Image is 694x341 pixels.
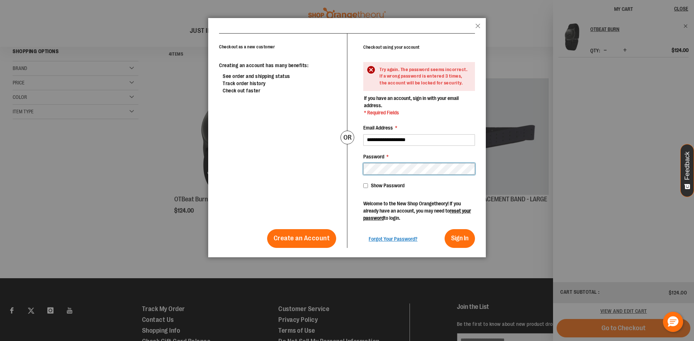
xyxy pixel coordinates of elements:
strong: Checkout using your account [363,45,420,50]
div: or [340,131,354,144]
div: Try again. The password seems incorrect. If a wrong password is entered 3 times, the account will... [380,66,468,87]
span: Sign In [451,235,468,242]
a: Create an Account [267,229,337,248]
span: Email Address [363,125,393,131]
span: * Required Fields [364,109,474,116]
strong: Checkout as a new customer [219,44,275,49]
li: Track order history [223,80,336,87]
span: If you have an account, sign in with your email address. [364,95,459,108]
button: Sign In [445,229,475,248]
a: reset your password [363,208,471,221]
span: Feedback [684,152,691,180]
span: Create an Account [274,234,330,242]
span: Forgot Your Password? [369,236,417,242]
p: Creating an account has many benefits: [219,62,336,69]
button: Hello, have a question? Let’s chat. [663,312,683,332]
span: Show Password [371,183,404,188]
p: Welcome to the New Shop Orangetheory! If you already have an account, you may need to to login. [363,200,475,222]
li: Check out faster [223,87,336,94]
button: Feedback - Show survey [680,144,694,197]
span: Password [363,154,384,159]
a: Forgot Your Password? [369,235,417,242]
li: See order and shipping status [223,73,336,80]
